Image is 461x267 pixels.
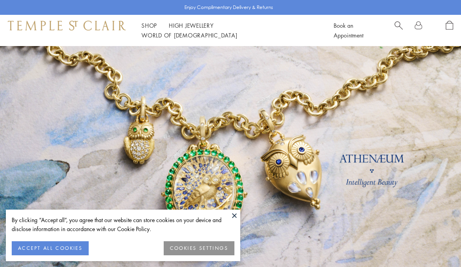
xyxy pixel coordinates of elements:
[164,241,234,255] button: COOKIES SETTINGS
[395,21,403,40] a: Search
[334,21,363,39] a: Book an Appointment
[184,4,273,11] p: Enjoy Complimentary Delivery & Returns
[8,21,126,30] img: Temple St. Clair
[446,21,453,40] a: Open Shopping Bag
[169,21,214,29] a: High JewelleryHigh Jewellery
[141,31,237,39] a: World of [DEMOGRAPHIC_DATA]World of [DEMOGRAPHIC_DATA]
[141,21,316,40] nav: Main navigation
[141,21,157,29] a: ShopShop
[422,230,453,259] iframe: Gorgias live chat messenger
[12,241,89,255] button: ACCEPT ALL COOKIES
[12,215,234,233] div: By clicking “Accept all”, you agree that our website can store cookies on your device and disclos...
